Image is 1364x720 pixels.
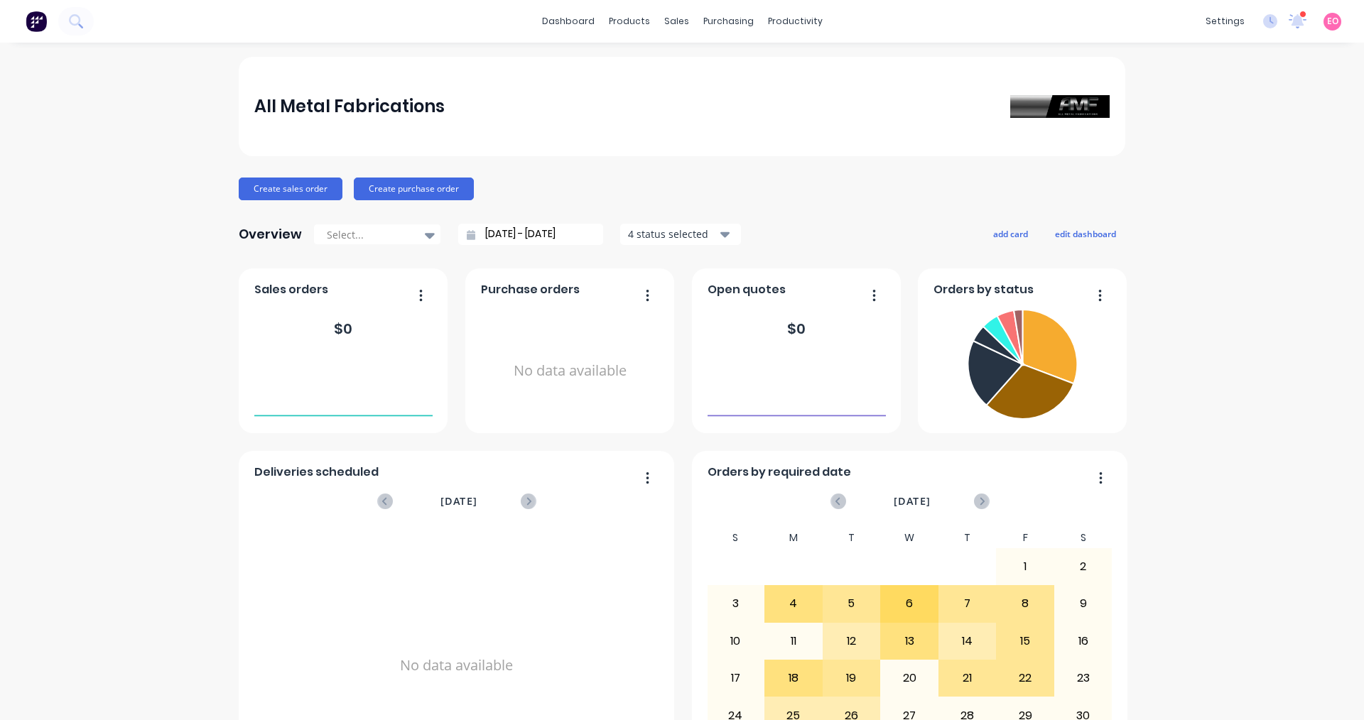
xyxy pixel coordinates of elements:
[657,11,696,32] div: sales
[996,528,1054,548] div: F
[764,528,823,548] div: M
[939,623,996,659] div: 14
[881,586,938,621] div: 6
[1327,15,1338,28] span: EO
[481,281,580,298] span: Purchase orders
[881,623,938,659] div: 13
[933,281,1034,298] span: Orders by status
[239,178,342,200] button: Create sales order
[620,224,741,245] button: 4 status selected
[239,220,302,249] div: Overview
[1055,623,1112,659] div: 16
[1055,549,1112,584] div: 2
[823,623,880,659] div: 12
[984,224,1037,243] button: add card
[1198,11,1252,32] div: settings
[708,281,786,298] span: Open quotes
[254,281,328,298] span: Sales orders
[939,586,996,621] div: 7
[939,660,996,696] div: 21
[354,178,474,200] button: Create purchase order
[696,11,761,32] div: purchasing
[1055,660,1112,696] div: 23
[707,528,765,548] div: S
[334,318,352,339] div: $ 0
[26,11,47,32] img: Factory
[997,586,1054,621] div: 8
[823,586,880,621] div: 5
[602,11,657,32] div: products
[708,586,764,621] div: 3
[938,528,997,548] div: T
[823,528,881,548] div: T
[254,92,445,121] div: All Metal Fabrications
[708,623,764,659] div: 10
[823,660,880,696] div: 19
[628,227,718,241] div: 4 status selected
[765,623,822,659] div: 11
[481,304,659,438] div: No data available
[1054,528,1113,548] div: S
[894,493,931,509] span: [DATE]
[761,11,830,32] div: productivity
[440,493,477,509] span: [DATE]
[997,549,1054,584] div: 1
[787,318,806,339] div: $ 0
[880,528,938,548] div: W
[997,660,1054,696] div: 22
[1055,586,1112,621] div: 9
[1046,224,1125,243] button: edit dashboard
[765,660,822,696] div: 18
[1010,95,1110,118] img: All Metal Fabrications
[881,660,938,696] div: 20
[765,586,822,621] div: 4
[997,623,1054,659] div: 15
[708,660,764,696] div: 17
[535,11,602,32] a: dashboard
